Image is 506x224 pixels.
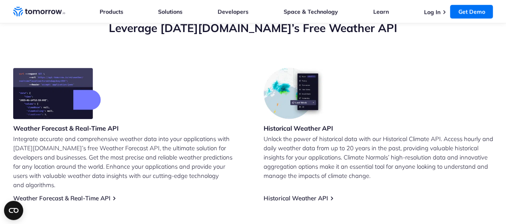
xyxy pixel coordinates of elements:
p: Integrate accurate and comprehensive weather data into your applications with [DATE][DOMAIN_NAME]... [13,134,243,190]
a: Get Demo [450,5,493,18]
a: Log In [424,8,440,16]
a: Weather Forecast & Real-Time API [13,194,110,202]
a: Products [100,8,123,15]
button: Open CMP widget [4,201,23,220]
p: Unlock the power of historical data with our Historical Climate API. Access hourly and daily weat... [264,134,493,180]
a: Home link [13,6,65,18]
h3: Weather Forecast & Real-Time API [13,124,119,133]
a: Solutions [158,8,182,15]
a: Historical Weather API [264,194,328,202]
a: Learn [373,8,389,15]
h3: Historical Weather API [264,124,333,133]
a: Developers [218,8,248,15]
a: Space & Technology [284,8,338,15]
h2: Leverage [DATE][DOMAIN_NAME]’s Free Weather API [13,20,493,36]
